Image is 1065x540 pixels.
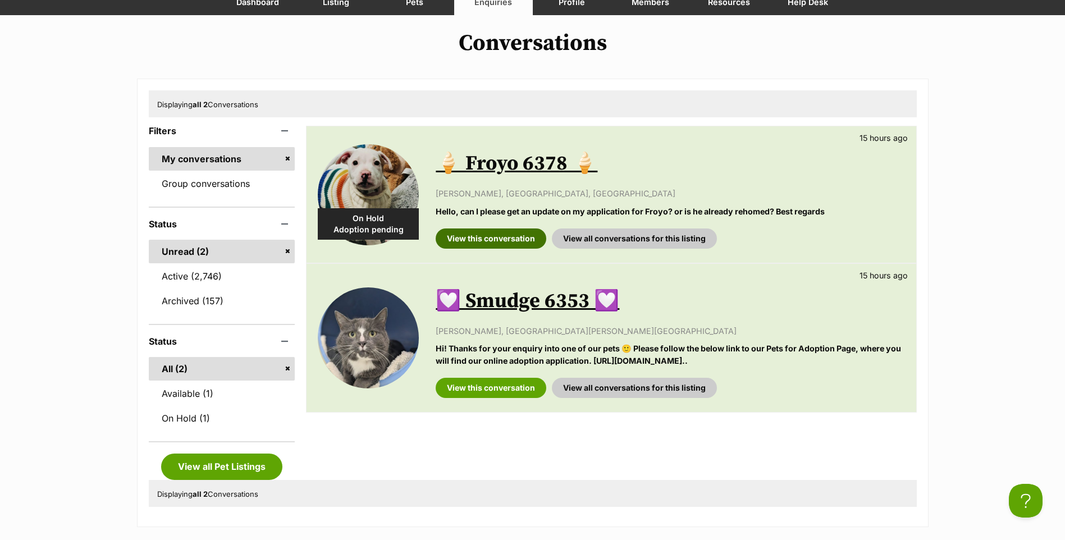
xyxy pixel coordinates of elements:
header: Filters [149,126,295,136]
a: Unread (2) [149,240,295,263]
a: View all conversations for this listing [552,378,717,398]
p: 15 hours ago [860,132,908,144]
a: My conversations [149,147,295,171]
a: On Hold (1) [149,406,295,430]
a: Available (1) [149,382,295,405]
iframe: Help Scout Beacon - Open [1009,484,1043,518]
header: Status [149,336,295,346]
a: Archived (157) [149,289,295,313]
span: Adoption pending [318,224,419,235]
strong: all 2 [193,489,208,498]
a: View this conversation [436,228,546,249]
img: 🍦 Froyo 6378 🍦 [318,144,419,245]
header: Status [149,219,295,229]
a: Group conversations [149,172,295,195]
p: Hi! Thanks for your enquiry into one of our pets 🙂 Please follow the below link to our Pets for A... [436,342,904,367]
a: View all conversations for this listing [552,228,717,249]
a: 🍦 Froyo 6378 🍦 [436,151,597,176]
p: 15 hours ago [860,269,908,281]
strong: all 2 [193,100,208,109]
span: Displaying Conversations [157,489,258,498]
p: Hello, can I please get an update on my application for Froyo? or is he already rehomed? Best reg... [436,205,904,217]
a: View this conversation [436,378,546,398]
p: [PERSON_NAME], [GEOGRAPHIC_DATA][PERSON_NAME][GEOGRAPHIC_DATA] [436,325,904,337]
a: View all Pet Listings [161,454,282,479]
p: [PERSON_NAME], [GEOGRAPHIC_DATA], [GEOGRAPHIC_DATA] [436,187,904,199]
a: All (2) [149,357,295,381]
span: Displaying Conversations [157,100,258,109]
img: 💟 Smudge 6353 💟 [318,287,419,388]
div: On Hold [318,208,419,240]
a: 💟 Smudge 6353 💟 [436,289,619,314]
a: Active (2,746) [149,264,295,288]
